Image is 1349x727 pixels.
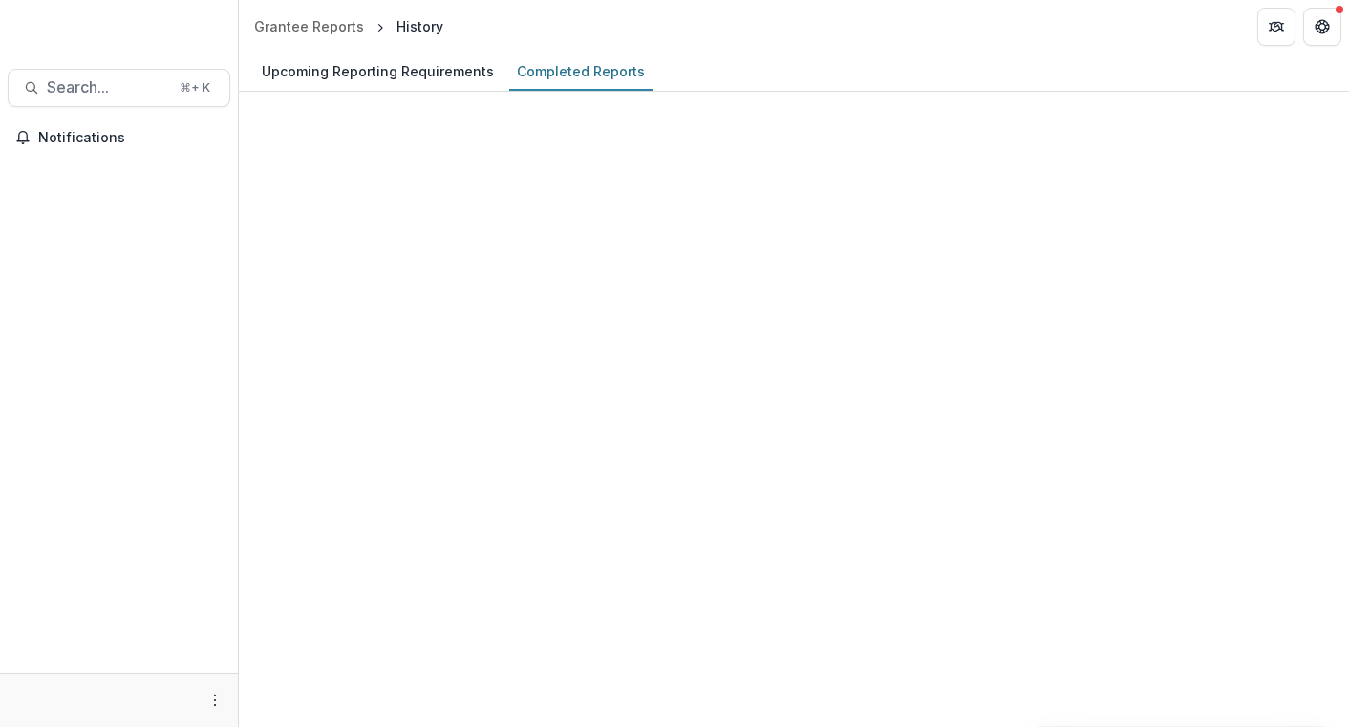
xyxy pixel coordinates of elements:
button: Notifications [8,122,230,153]
div: History [396,16,443,36]
a: Upcoming Reporting Requirements [254,53,502,91]
span: Search... [47,78,168,96]
div: Upcoming Reporting Requirements [254,57,502,85]
nav: breadcrumb [246,12,451,40]
button: Search... [8,69,230,107]
div: ⌘ + K [176,77,214,98]
div: Completed Reports [509,57,653,85]
div: Grantee Reports [254,16,364,36]
a: Completed Reports [509,53,653,91]
button: Partners [1257,8,1295,46]
span: Notifications [38,130,223,146]
button: More [203,689,226,712]
a: Grantee Reports [246,12,372,40]
button: Get Help [1303,8,1341,46]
